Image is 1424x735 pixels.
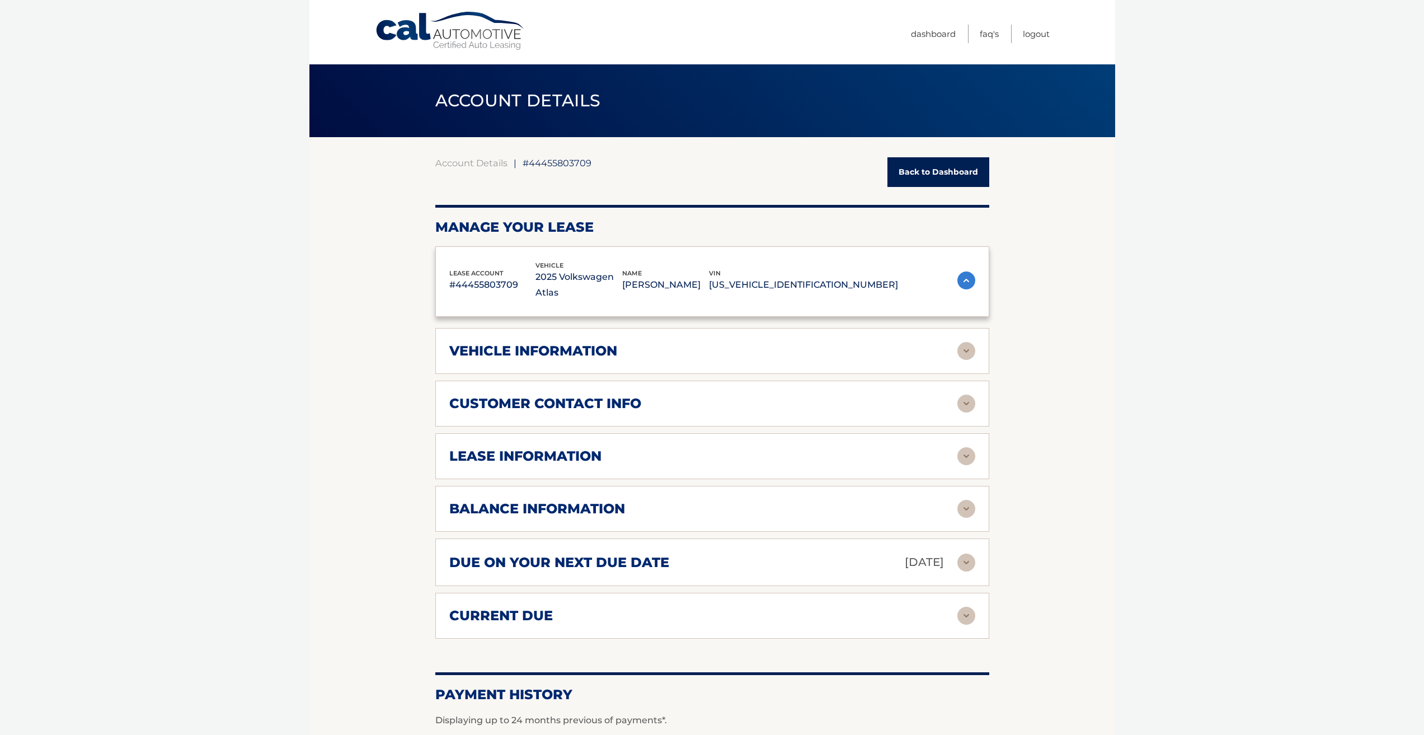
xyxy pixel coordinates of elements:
[514,157,516,168] span: |
[709,277,898,293] p: [US_VEHICLE_IDENTIFICATION_NUMBER]
[435,686,989,703] h2: Payment History
[449,554,669,571] h2: due on your next due date
[957,607,975,625] img: accordion-rest.svg
[905,553,944,572] p: [DATE]
[980,25,999,43] a: FAQ's
[957,271,975,289] img: accordion-active.svg
[449,277,536,293] p: #44455803709
[622,277,709,293] p: [PERSON_NAME]
[435,90,601,111] span: ACCOUNT DETAILS
[449,269,504,277] span: lease account
[622,269,642,277] span: name
[957,554,975,572] img: accordion-rest.svg
[449,395,641,412] h2: customer contact info
[449,343,617,359] h2: vehicle information
[435,219,989,236] h2: Manage Your Lease
[535,269,622,301] p: 2025 Volkswagen Atlas
[957,342,975,360] img: accordion-rest.svg
[449,448,601,465] h2: lease information
[957,395,975,413] img: accordion-rest.svg
[887,157,989,187] a: Back to Dashboard
[709,269,721,277] span: vin
[1023,25,1050,43] a: Logout
[435,157,507,168] a: Account Details
[535,261,563,269] span: vehicle
[375,11,526,51] a: Cal Automotive
[449,607,553,624] h2: current due
[435,714,989,727] p: Displaying up to 24 months previous of payments*.
[957,447,975,465] img: accordion-rest.svg
[523,157,591,168] span: #44455803709
[957,500,975,518] img: accordion-rest.svg
[449,500,625,517] h2: balance information
[911,25,956,43] a: Dashboard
